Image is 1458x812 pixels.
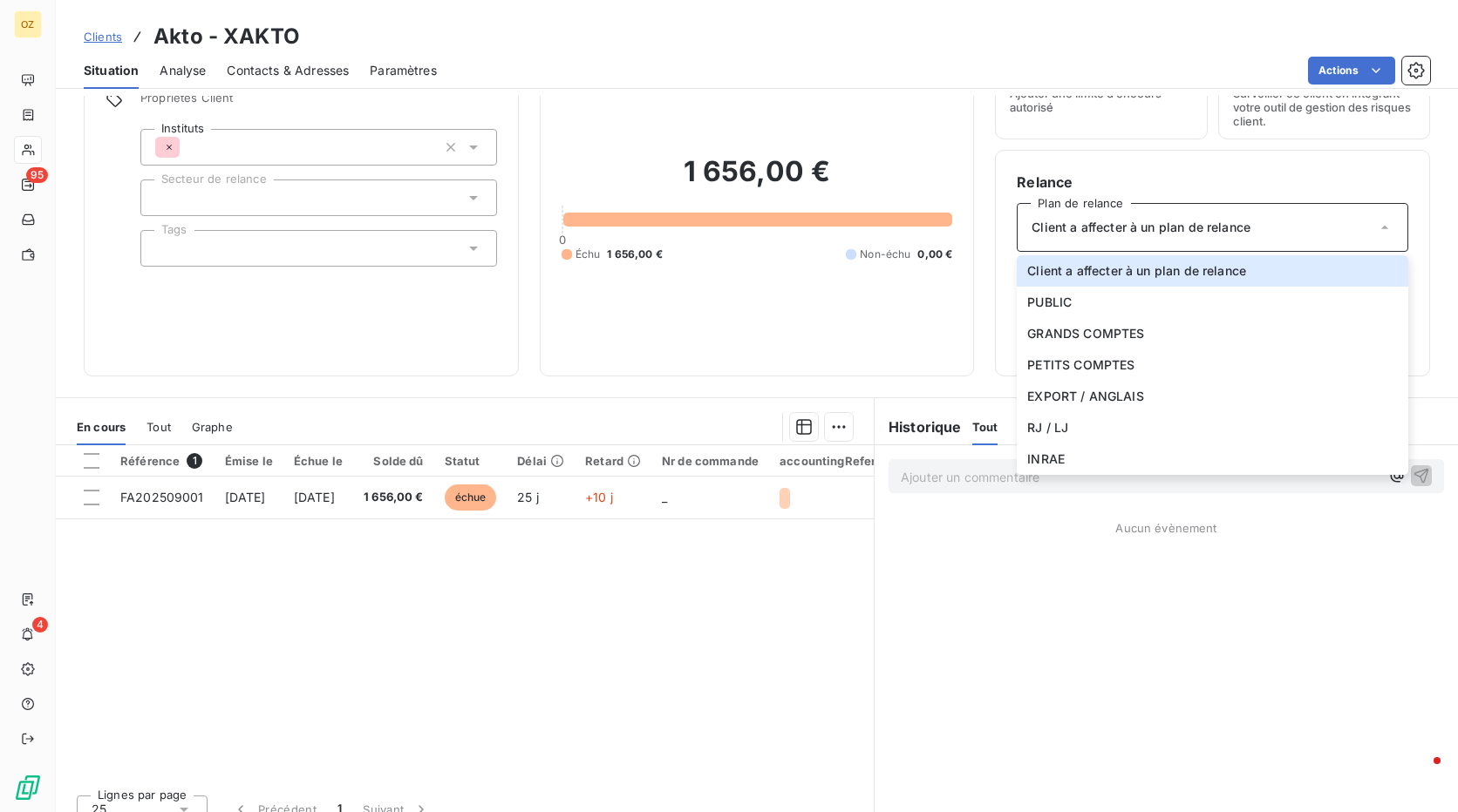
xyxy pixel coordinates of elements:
h6: Historique [875,416,962,437]
div: Échue le [294,454,343,468]
img: Logo LeanPay [14,774,42,802]
span: 1 656,00 € [364,489,424,506]
span: 0,00 € [917,247,952,262]
span: 25 j [517,490,539,504]
span: Aucun évènement [1115,521,1216,535]
span: Échu [576,247,601,262]
span: Non-échu [860,247,910,262]
div: Délai [517,454,564,468]
span: [DATE] [225,490,266,504]
span: Client a affecter à un plan de relance [1027,262,1246,280]
div: Statut [445,454,497,468]
span: 1 [187,453,202,469]
span: Clients [84,30,122,44]
span: 0 [559,233,566,247]
h2: 1 656,00 € [562,154,953,206]
input: Ajouter une valeur [155,190,169,206]
div: Solde dû [364,454,424,468]
div: accountingReference [780,454,904,468]
div: Émise le [225,454,273,468]
span: FA202509001 [120,490,204,504]
span: Situation [84,62,139,79]
span: [DATE] [294,490,335,504]
span: Surveiller ce client en intégrant votre outil de gestion des risques client. [1233,86,1415,128]
h3: Akto - XAKTO [153,21,300,52]
span: EXPORT / ANGLAIS [1027,388,1143,405]
div: Nr de commande [662,454,759,468]
span: Tout [972,420,998,434]
span: En cours [77,420,126,434]
div: Référence [120,453,204,469]
span: Graphe [192,420,233,434]
div: OZ [14,10,42,38]
span: 4 [32,617,48,633]
span: Paramètres [370,62,437,79]
span: 1 656,00 € [607,247,663,262]
span: RJ / LJ [1027,419,1068,436]
span: Propriétés Client [140,91,497,115]
h6: Relance [1017,172,1408,193]
span: Ajouter une limite d’encours autorisé [1010,86,1192,114]
span: GRANDS COMPTES [1027,325,1144,342]
span: 95 [26,167,48,183]
button: Actions [1308,57,1395,85]
div: Retard [585,454,641,468]
input: Ajouter une valeur [180,139,194,155]
span: +10 j [585,490,613,504]
input: Ajouter une valeur [155,240,169,256]
span: Contacts & Adresses [227,62,349,79]
span: Tout [146,420,171,434]
iframe: Intercom live chat [1399,753,1441,795]
span: Analyse [160,62,206,79]
span: PUBLIC [1027,294,1072,311]
span: Client a affecter à un plan de relance [1032,219,1250,236]
a: Clients [84,28,122,45]
span: _ [662,490,667,504]
span: INRAE [1027,450,1065,468]
span: échue [445,484,497,511]
span: PETITS COMPTES [1027,356,1134,374]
